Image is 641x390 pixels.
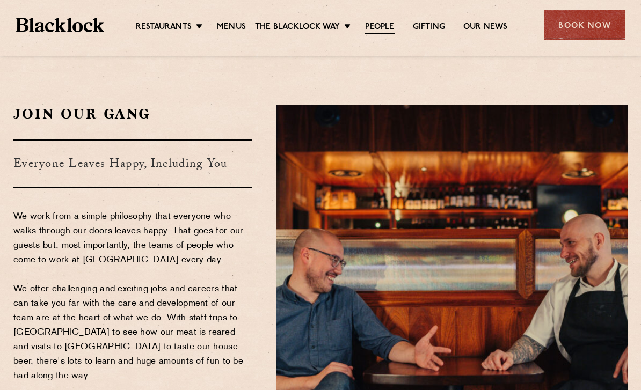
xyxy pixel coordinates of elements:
a: Restaurants [136,22,192,33]
img: BL_Textured_Logo-footer-cropped.svg [16,18,104,33]
div: Book Now [544,10,625,40]
a: Gifting [413,22,445,33]
a: Menus [217,22,246,33]
a: The Blacklock Way [255,22,340,33]
h3: Everyone Leaves Happy, Including You [13,139,252,188]
a: People [365,22,394,34]
h2: Join Our Gang [13,105,252,123]
a: Our News [463,22,508,33]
